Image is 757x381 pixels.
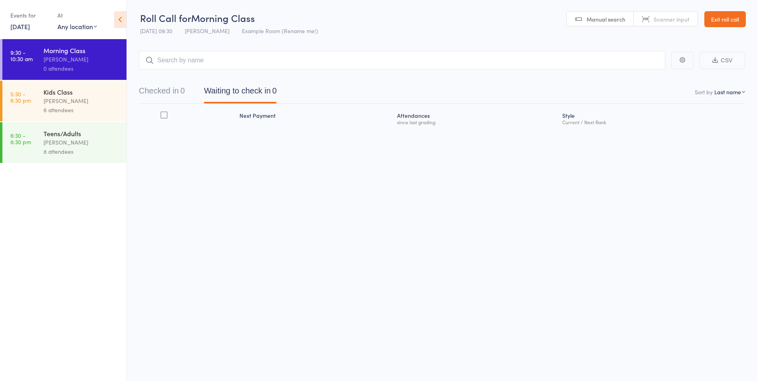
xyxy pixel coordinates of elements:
div: Last name [714,88,741,96]
div: 6 attendees [43,105,120,115]
label: Sort by [695,88,713,96]
button: Checked in0 [139,82,185,103]
div: [PERSON_NAME] [43,55,120,64]
span: Roll Call for [140,11,191,24]
span: [PERSON_NAME] [185,27,229,35]
div: Events for [10,9,49,22]
div: At [57,9,97,22]
button: CSV [700,52,745,69]
div: 0 [180,86,185,95]
div: [PERSON_NAME] [43,138,120,147]
div: 0 [272,86,277,95]
div: Morning Class [43,46,120,55]
a: 5:30 -6:30 pmKids Class[PERSON_NAME]6 attendees [2,81,126,121]
a: Exit roll call [704,11,746,27]
div: [PERSON_NAME] [43,96,120,105]
input: Search by name [139,51,665,69]
time: 9:30 - 10:30 am [10,49,33,62]
span: Example Room (Rename me!) [242,27,318,35]
span: [DATE] 09:30 [140,27,172,35]
span: Scanner input [654,15,690,23]
div: Any location [57,22,97,31]
div: Teens/Adults [43,129,120,138]
span: Manual search [587,15,625,23]
button: Waiting to check in0 [204,82,277,103]
div: Style [559,107,745,129]
div: 0 attendees [43,64,120,73]
span: Morning Class [191,11,255,24]
a: 6:30 -8:30 pmTeens/Adults[PERSON_NAME]8 attendees [2,122,126,163]
a: [DATE] [10,22,30,31]
time: 5:30 - 6:30 pm [10,91,31,103]
div: Kids Class [43,87,120,96]
a: 9:30 -10:30 amMorning Class[PERSON_NAME]0 attendees [2,39,126,80]
div: Current / Next Rank [562,119,742,125]
div: 8 attendees [43,147,120,156]
div: Atten­dances [394,107,559,129]
div: Next Payment [236,107,394,129]
div: since last grading [397,119,556,125]
time: 6:30 - 8:30 pm [10,132,31,145]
